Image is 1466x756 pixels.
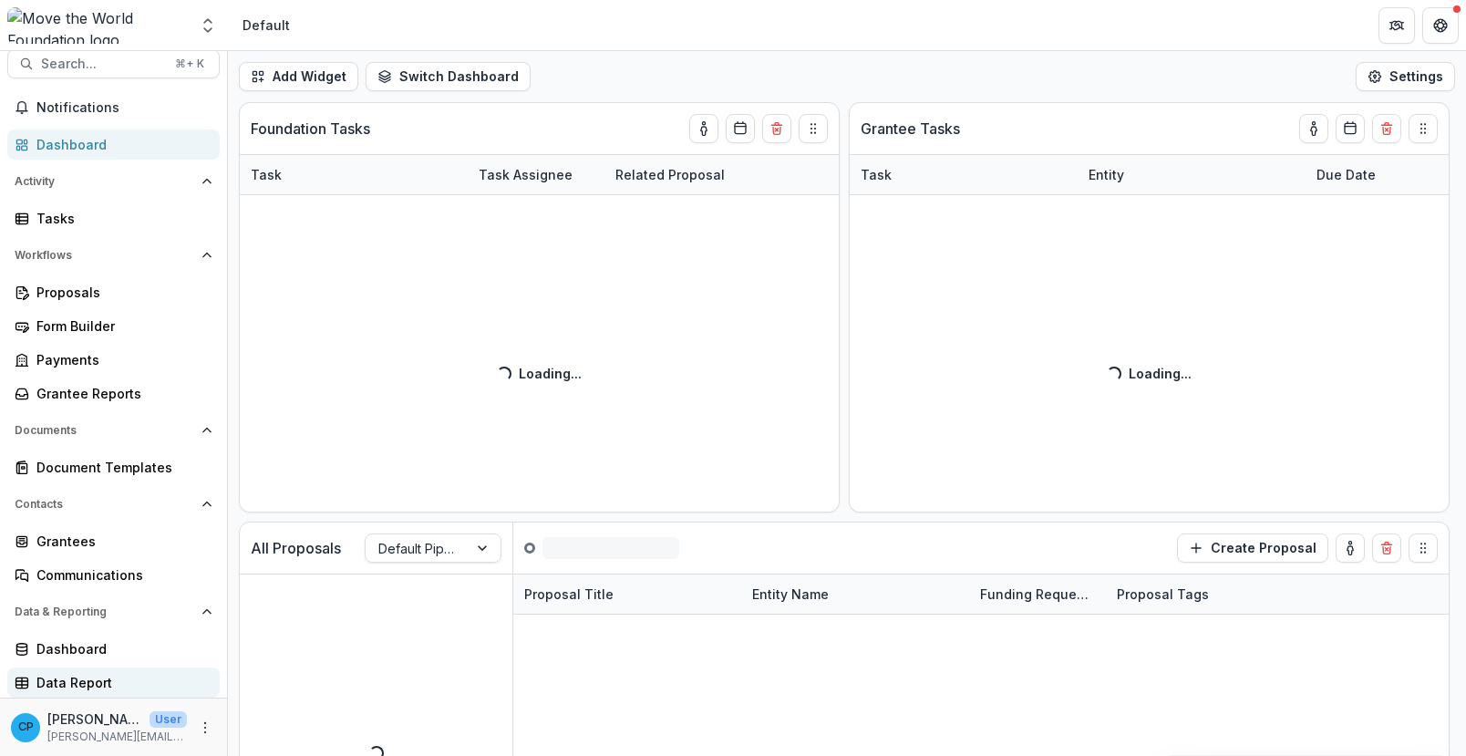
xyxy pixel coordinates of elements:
button: Search... [7,49,220,78]
button: Delete card [762,114,791,143]
div: Data Report [36,673,205,692]
button: Get Help [1422,7,1459,44]
span: Contacts [15,498,194,511]
button: Partners [1378,7,1415,44]
div: Payments [36,350,205,369]
p: User [150,711,187,728]
div: Grantees [36,532,205,551]
button: Open Data & Reporting [7,597,220,627]
div: Dashboard [36,135,205,154]
button: Delete card [1372,533,1401,563]
button: Open Documents [7,416,220,445]
p: Grantee Tasks [861,118,960,140]
div: Form Builder [36,316,205,336]
button: Switch Dashboard [366,62,531,91]
button: Drag [1409,114,1438,143]
p: Foundation Tasks [251,118,370,140]
div: ⌘ + K [171,54,208,74]
button: Calendar [726,114,755,143]
span: Data & Reporting [15,606,194,618]
p: [PERSON_NAME][EMAIL_ADDRESS][DOMAIN_NAME] [47,729,187,745]
button: Open Activity [7,167,220,196]
a: Grantee Reports [7,378,220,409]
button: Add Widget [239,62,358,91]
a: Proposals [7,277,220,307]
a: Communications [7,560,220,590]
div: Christina Pappas [18,721,34,733]
p: All Proposals [251,537,341,559]
span: Documents [15,424,194,437]
a: Document Templates [7,452,220,482]
button: More [194,717,216,739]
button: Open Workflows [7,241,220,270]
span: Search... [41,57,164,72]
button: toggle-assigned-to-me [1299,114,1328,143]
button: Delete card [1372,114,1401,143]
img: Move the World Foundation logo [7,7,188,44]
a: Form Builder [7,311,220,341]
span: Workflows [15,249,194,262]
a: Tasks [7,203,220,233]
div: Dashboard [36,639,205,658]
div: Proposals [36,283,205,302]
button: Drag [799,114,828,143]
a: Dashboard [7,634,220,664]
nav: breadcrumb [235,12,297,38]
div: Document Templates [36,458,205,477]
a: Dashboard [7,129,220,160]
a: Data Report [7,668,220,698]
button: Create Proposal [1177,533,1328,563]
a: Payments [7,345,220,375]
button: Settings [1356,62,1455,91]
button: toggle-assigned-to-me [1336,533,1365,563]
div: Grantee Reports [36,384,205,403]
span: Notifications [36,100,212,116]
div: Communications [36,565,205,585]
button: Notifications [7,93,220,122]
button: Open Contacts [7,490,220,519]
div: Default [243,16,290,35]
div: Tasks [36,209,205,228]
button: Drag [1409,533,1438,563]
button: toggle-assigned-to-me [689,114,718,143]
a: Grantees [7,526,220,556]
p: [PERSON_NAME] [47,709,142,729]
button: Open entity switcher [195,7,221,44]
button: Calendar [1336,114,1365,143]
span: Activity [15,175,194,188]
